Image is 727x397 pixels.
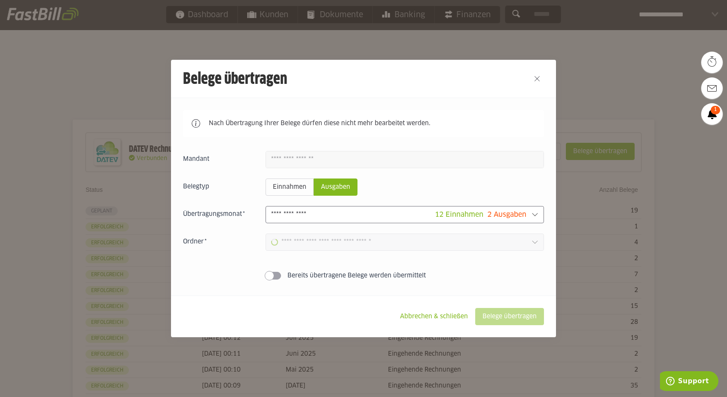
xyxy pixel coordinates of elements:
span: 1 [711,106,720,114]
a: 1 [701,103,723,125]
sl-button: Abbrechen & schließen [393,308,475,325]
span: 12 Einnahmen [435,211,483,218]
sl-button: Belege übertragen [475,308,544,325]
sl-radio-button: Einnahmen [266,178,314,196]
sl-switch: Bereits übertragene Belege werden übermittelt [183,271,544,280]
iframe: Öffnet ein Widget, in dem Sie weitere Informationen finden [660,371,718,393]
span: 2 Ausgaben [487,211,526,218]
sl-radio-button: Ausgaben [314,178,357,196]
